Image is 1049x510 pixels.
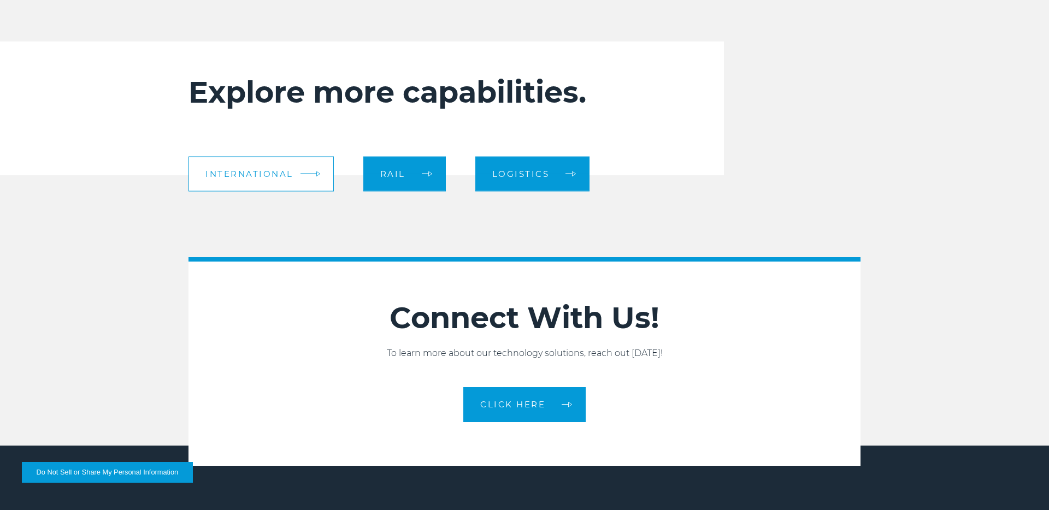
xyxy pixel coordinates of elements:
p: To learn more about our technology solutions, reach out [DATE]! [188,347,861,360]
h2: Connect With Us! [188,300,861,336]
a: Logistics arrow arrow [475,156,590,191]
span: International [205,170,293,178]
span: CLICK HERE [480,400,545,408]
a: CLICK HERE arrow arrow [463,387,586,422]
span: Rail [380,170,405,178]
img: arrow [316,171,320,177]
h2: Explore more capabilities. [188,74,661,110]
button: Do Not Sell or Share My Personal Information [22,462,193,483]
a: International arrow arrow [188,156,334,191]
a: Rail arrow arrow [363,156,446,191]
span: Logistics [492,170,550,178]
